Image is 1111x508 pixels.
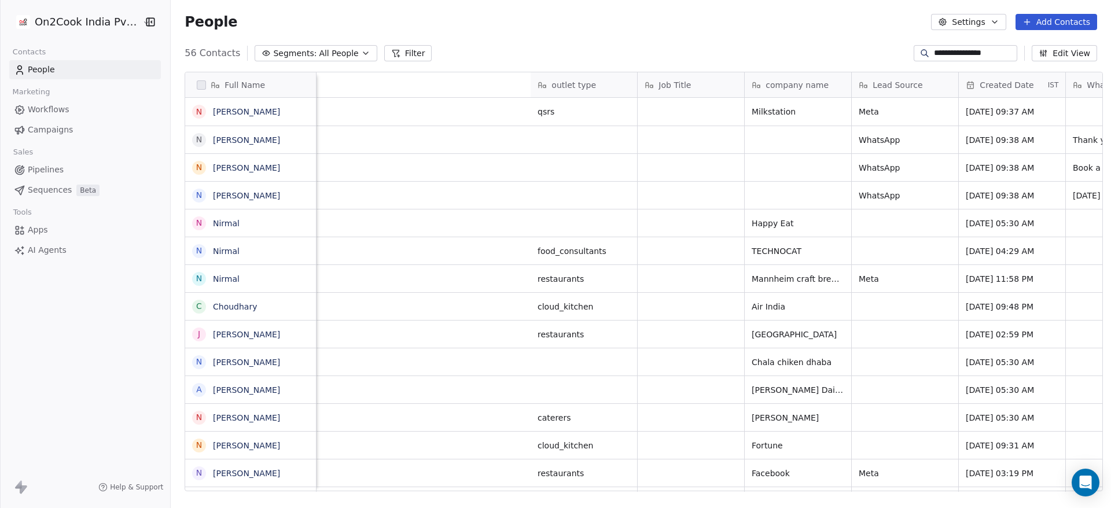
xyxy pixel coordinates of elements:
a: [PERSON_NAME] [213,358,280,367]
span: [DATE] 09:48 PM [966,301,1058,312]
span: Workflows [28,104,69,116]
div: N [196,273,202,285]
div: J [198,328,200,340]
div: A [197,384,203,396]
span: Mannheim craft brewery [752,273,844,285]
a: Nirmal [213,219,240,228]
a: Nirmal [213,246,240,256]
span: [PERSON_NAME] [752,412,844,424]
div: Open Intercom Messenger [1072,469,1099,496]
a: Help & Support [98,483,163,492]
a: Choudhary [213,302,257,311]
div: N [196,439,202,451]
span: Help & Support [110,483,163,492]
span: company name [766,79,829,91]
span: [DATE] 05:30 AM [966,412,1058,424]
a: SequencesBeta [9,181,161,200]
button: Edit View [1032,45,1097,61]
span: WhatsApp [859,134,951,146]
span: [DATE] 02:59 PM [966,329,1058,340]
span: 56 Contacts [185,46,240,60]
div: Job Title [638,72,744,97]
span: food_consultants [538,245,630,257]
span: All People [319,47,358,60]
span: Tools [8,204,36,221]
span: Happy Eat [752,218,844,229]
span: AI Agents [28,244,67,256]
div: N [196,106,202,118]
a: [PERSON_NAME] [213,135,280,145]
button: Filter [384,45,432,61]
span: Sales [8,143,38,161]
span: [DATE] 09:38 AM [966,134,1058,146]
span: [DATE] 05:30 AM [966,218,1058,229]
span: Meta [859,106,951,117]
span: Job Title [658,79,691,91]
span: restaurants [538,273,630,285]
div: N [196,356,202,368]
div: Lead Source [852,72,958,97]
span: restaurants [538,467,630,479]
a: AI Agents [9,241,161,260]
span: Facebook [752,467,844,479]
span: [DATE] 03:19 PM [966,467,1058,479]
span: qsrs [538,106,630,117]
a: [PERSON_NAME] [213,330,280,339]
a: [PERSON_NAME] [213,107,280,116]
span: Created Date [980,79,1033,91]
span: Fortune [752,440,844,451]
div: N [196,189,202,201]
span: Milkstation [752,106,844,117]
span: Full Name [225,79,265,91]
span: [DATE] 11:58 PM [966,273,1058,285]
div: company name [745,72,851,97]
img: on2cook%20logo-04%20copy.jpg [16,15,30,29]
a: Pipelines [9,160,161,179]
a: [PERSON_NAME] [213,385,280,395]
span: Pipelines [28,164,64,176]
span: Beta [76,185,100,196]
div: N [196,245,202,257]
span: TECHNOCAT [752,245,844,257]
span: On2Cook India Pvt. Ltd. [35,14,139,30]
a: Workflows [9,100,161,119]
a: Apps [9,220,161,240]
span: outlet type [551,79,596,91]
span: [DATE] 04:29 AM [966,245,1058,257]
span: Contacts [8,43,51,61]
span: People [28,64,55,76]
span: [DATE] 05:30 AM [966,384,1058,396]
span: [DATE] 09:38 AM [966,162,1058,174]
a: [PERSON_NAME] [213,441,280,450]
a: Nirmal [213,274,240,284]
div: Created DateIST [959,72,1065,97]
span: Lead Source [873,79,922,91]
span: Air India [752,301,844,312]
a: Campaigns [9,120,161,139]
span: Meta [859,273,951,285]
a: [PERSON_NAME] [213,163,280,172]
div: N [196,411,202,424]
div: N [196,467,202,479]
div: outlet type [531,72,637,97]
span: cloud_kitchen [538,440,630,451]
div: Full Name [185,72,316,97]
span: Chala chiken dhaba [752,356,844,368]
button: Settings [931,14,1006,30]
span: [DATE] 09:31 AM [966,440,1058,451]
span: Marketing [8,83,55,101]
a: [PERSON_NAME] [213,191,280,200]
span: WhatsApp [859,190,951,201]
span: WhatsApp [859,162,951,174]
button: Add Contacts [1016,14,1097,30]
span: [PERSON_NAME] Dairy Limited [752,384,844,396]
span: Campaigns [28,124,73,136]
div: N [196,161,202,174]
div: grid [185,98,317,492]
span: IST [1048,80,1059,90]
span: [GEOGRAPHIC_DATA] [752,329,844,340]
a: [PERSON_NAME] [213,469,280,478]
div: C [196,300,202,312]
button: On2Cook India Pvt. Ltd. [14,12,135,32]
span: People [185,13,237,31]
